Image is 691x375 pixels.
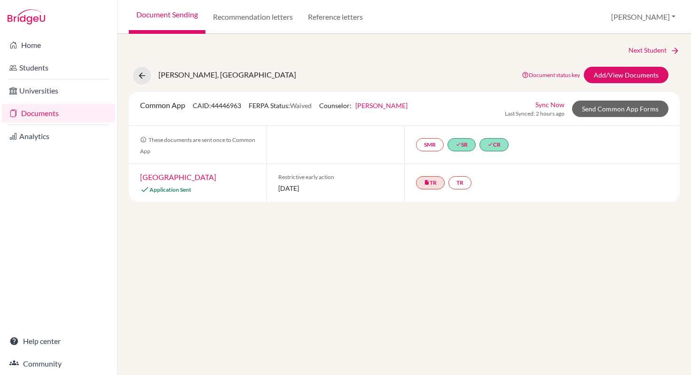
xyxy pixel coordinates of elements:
i: done [487,141,493,147]
span: Waived [290,102,312,109]
span: CAID: 44446963 [193,102,241,109]
a: [PERSON_NAME] [355,102,408,109]
i: insert_drive_file [424,180,430,185]
a: Home [2,36,115,55]
span: These documents are sent once to Common App [140,136,255,155]
img: Bridge-U [8,9,45,24]
span: [DATE] [278,183,393,193]
a: Next Student [628,45,680,55]
a: doneSR [448,138,476,151]
a: Document status key [522,71,580,78]
a: insert_drive_fileTR [416,176,445,189]
a: Community [2,354,115,373]
a: TR [448,176,471,189]
span: Last Synced: 2 hours ago [505,109,565,118]
span: Restrictive early action [278,173,393,181]
a: Universities [2,81,115,100]
span: FERPA Status: [249,102,312,109]
span: Counselor: [319,102,408,109]
a: Analytics [2,127,115,146]
a: Sync Now [535,100,565,109]
a: [GEOGRAPHIC_DATA] [140,172,216,181]
a: SMR [416,138,444,151]
i: done [455,141,461,147]
a: Add/View Documents [584,67,668,83]
a: Help center [2,332,115,351]
a: Students [2,58,115,77]
span: Common App [140,101,185,109]
span: [PERSON_NAME], [GEOGRAPHIC_DATA] [158,70,296,79]
a: Documents [2,104,115,123]
a: doneCR [479,138,509,151]
a: Send Common App Forms [572,101,668,117]
button: [PERSON_NAME] [607,8,680,26]
span: Application Sent [149,186,191,193]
